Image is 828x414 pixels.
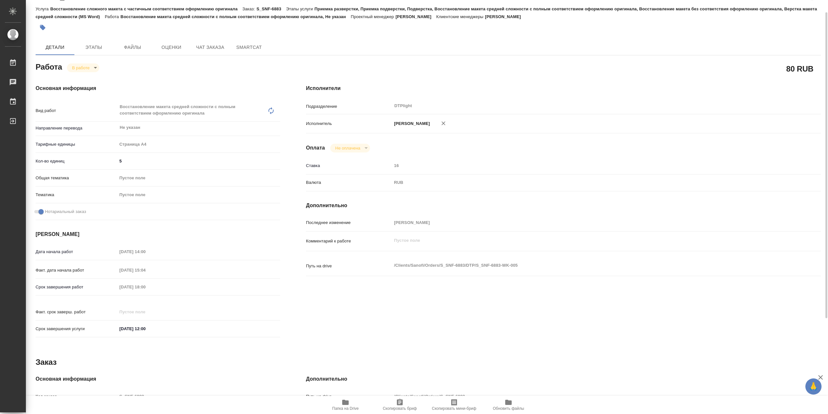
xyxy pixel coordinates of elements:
p: Тарифные единицы [36,141,117,148]
input: ✎ Введи что-нибудь [117,156,280,166]
span: Детали [39,43,71,51]
span: Скопировать мини-бриф [432,406,476,411]
p: Путь на drive [306,263,392,269]
p: Путь на drive [306,393,392,400]
span: Чат заказа [195,43,226,51]
p: Общая тематика [36,175,117,181]
div: Пустое поле [117,189,280,200]
p: Дата начала работ [36,249,117,255]
button: 🙏 [805,378,822,395]
input: Пустое поле [392,218,778,227]
p: Последнее изменение [306,219,392,226]
p: Факт. дата начала работ [36,267,117,274]
p: [PERSON_NAME] [396,14,436,19]
h4: Дополнительно [306,375,821,383]
input: Пустое поле [392,161,778,170]
p: Срок завершения услуги [36,326,117,332]
p: Проектный менеджер [351,14,395,19]
p: [PERSON_NAME] [485,14,526,19]
h4: [PERSON_NAME] [36,230,280,238]
p: Ставка [306,162,392,169]
button: Удалить исполнителя [436,116,451,130]
button: Добавить тэг [36,20,50,35]
p: Тематика [36,192,117,198]
input: Пустое поле [117,247,174,256]
h4: Дополнительно [306,202,821,209]
p: Валюта [306,179,392,186]
input: Пустое поле [117,307,174,317]
p: Код заказа [36,393,117,400]
p: Подразделение [306,103,392,110]
span: Оценки [156,43,187,51]
h4: Исполнители [306,84,821,92]
button: В работе [70,65,92,71]
p: Восстановление макета средней сложности с полным соответствием оформлению оригинала, Не указан [121,14,351,19]
p: S_SNF-6883 [256,6,286,11]
input: Пустое поле [117,392,280,401]
div: Страница А4 [117,139,280,150]
button: Папка на Drive [318,396,373,414]
p: Направление перевода [36,125,117,131]
p: Факт. срок заверш. работ [36,309,117,315]
input: Пустое поле [117,265,174,275]
textarea: /Clients/Sanofi/Orders/S_SNF-6883/DTP/S_SNF-6883-WK-005 [392,260,778,271]
h4: Основная информация [36,375,280,383]
h2: Работа [36,61,62,72]
p: Услуга [36,6,50,11]
p: Клиентские менеджеры [436,14,485,19]
p: Комментарий к работе [306,238,392,244]
p: Кол-во единиц [36,158,117,164]
h2: Заказ [36,357,57,367]
span: Обновить файлы [493,406,524,411]
button: Скопировать бриф [373,396,427,414]
input: Пустое поле [117,282,174,292]
p: Заказ: [243,6,256,11]
h4: Оплата [306,144,325,152]
h2: 80 RUB [786,63,813,74]
p: Исполнитель [306,120,392,127]
p: Приемка разверстки, Приемка подверстки, Подверстка, Восстановление макета средней сложности с пол... [36,6,817,19]
span: Скопировать бриф [383,406,417,411]
button: Скопировать мини-бриф [427,396,481,414]
input: ✎ Введи что-нибудь [117,324,174,333]
span: SmartCat [234,43,265,51]
div: Пустое поле [119,192,272,198]
div: В работе [67,63,99,72]
span: Нотариальный заказ [45,208,86,215]
p: Работа [105,14,121,19]
div: В работе [330,144,370,152]
div: Пустое поле [119,175,272,181]
div: RUB [392,177,778,188]
span: Папка на Drive [332,406,359,411]
p: Вид работ [36,107,117,114]
button: Обновить файлы [481,396,536,414]
span: 🙏 [808,380,819,393]
input: Пустое поле [392,392,778,401]
span: Этапы [78,43,109,51]
p: Срок завершения работ [36,284,117,290]
div: Пустое поле [117,173,280,184]
button: Не оплачена [333,145,362,151]
span: Файлы [117,43,148,51]
p: [PERSON_NAME] [392,120,430,127]
h4: Основная информация [36,84,280,92]
p: Этапы услуги [286,6,315,11]
p: Восстановление сложного макета с частичным соответствием оформлению оригинала [50,6,242,11]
